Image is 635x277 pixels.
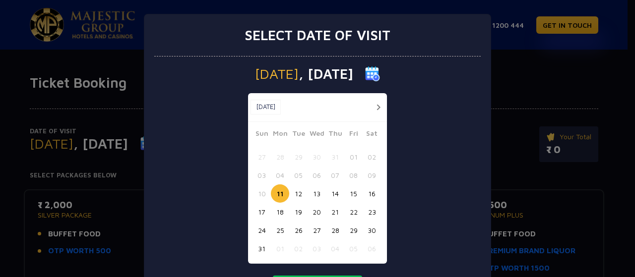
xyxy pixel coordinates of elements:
[289,239,308,258] button: 02
[363,203,381,221] button: 23
[245,27,390,44] h3: Select date of visit
[251,100,281,114] button: [DATE]
[289,128,308,142] span: Tue
[253,239,271,258] button: 31
[326,148,344,166] button: 31
[253,221,271,239] button: 24
[253,203,271,221] button: 17
[289,148,308,166] button: 29
[326,128,344,142] span: Thu
[326,166,344,184] button: 07
[344,221,363,239] button: 29
[344,128,363,142] span: Fri
[363,239,381,258] button: 06
[308,221,326,239] button: 27
[253,166,271,184] button: 03
[363,184,381,203] button: 16
[365,66,380,81] img: calender icon
[344,184,363,203] button: 15
[363,148,381,166] button: 02
[344,148,363,166] button: 01
[308,239,326,258] button: 03
[326,239,344,258] button: 04
[271,221,289,239] button: 25
[363,221,381,239] button: 30
[308,203,326,221] button: 20
[344,166,363,184] button: 08
[253,184,271,203] button: 10
[308,166,326,184] button: 06
[308,128,326,142] span: Wed
[271,203,289,221] button: 18
[271,239,289,258] button: 01
[253,128,271,142] span: Sun
[289,221,308,239] button: 26
[363,166,381,184] button: 09
[326,203,344,221] button: 21
[326,221,344,239] button: 28
[289,184,308,203] button: 12
[271,166,289,184] button: 04
[326,184,344,203] button: 14
[308,148,326,166] button: 30
[271,148,289,166] button: 28
[308,184,326,203] button: 13
[289,203,308,221] button: 19
[299,67,353,81] span: , [DATE]
[271,184,289,203] button: 11
[344,239,363,258] button: 05
[255,67,299,81] span: [DATE]
[253,148,271,166] button: 27
[289,166,308,184] button: 05
[271,128,289,142] span: Mon
[344,203,363,221] button: 22
[363,128,381,142] span: Sat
